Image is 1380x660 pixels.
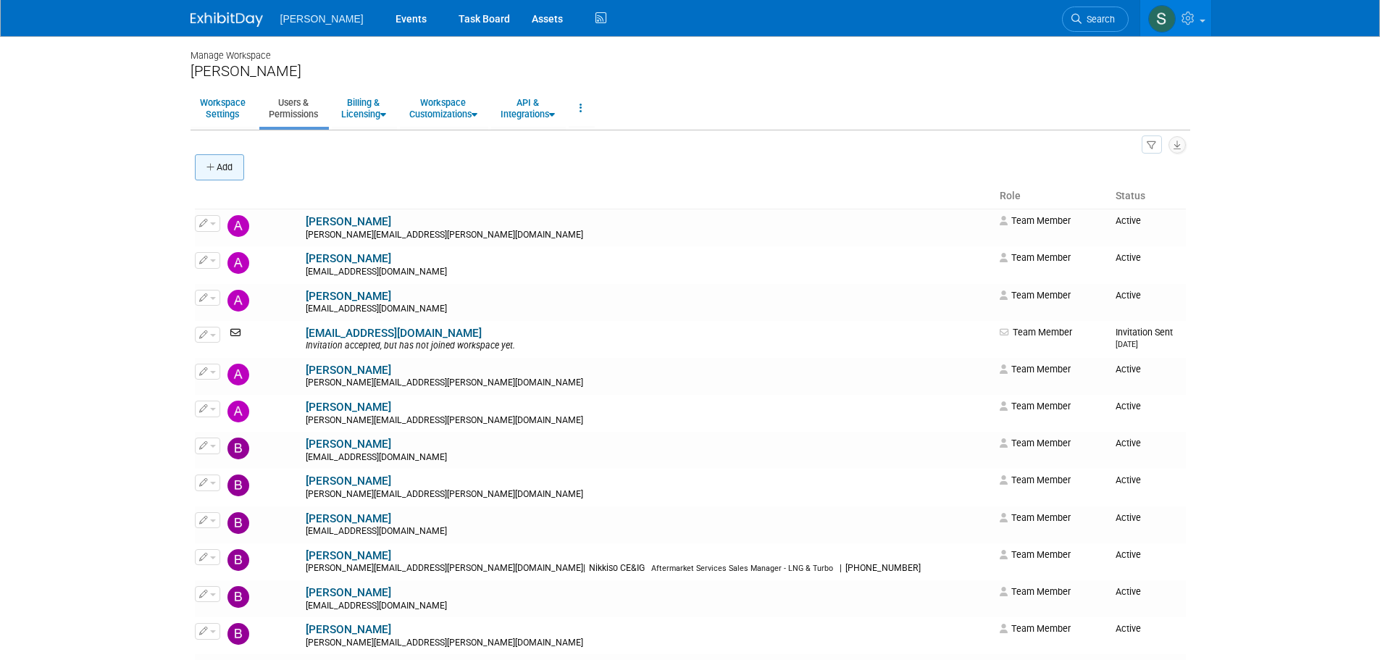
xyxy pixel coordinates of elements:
div: Invitation accepted, but has not joined workspace yet. [306,341,990,352]
div: [PERSON_NAME][EMAIL_ADDRESS][PERSON_NAME][DOMAIN_NAME] [306,563,990,575]
span: Search [1082,14,1115,25]
span: Team Member [1000,549,1071,560]
span: Team Member [1000,586,1071,597]
span: [PERSON_NAME] [280,13,364,25]
span: Team Member [1000,327,1072,338]
img: Aaron Meyer [227,215,249,237]
div: [PERSON_NAME][EMAIL_ADDRESS][PERSON_NAME][DOMAIN_NAME] [306,638,990,649]
a: [PERSON_NAME] [306,290,391,303]
span: Active [1116,438,1141,448]
a: API &Integrations [491,91,564,126]
span: Team Member [1000,401,1071,412]
a: [PERSON_NAME] [306,512,391,525]
img: Abass Moshrefnoory [227,252,249,274]
a: [PERSON_NAME] [306,215,391,228]
small: [DATE] [1116,340,1138,349]
div: [PERSON_NAME][EMAIL_ADDRESS][PERSON_NAME][DOMAIN_NAME] [306,489,990,501]
img: ExhibitDay [191,12,263,27]
div: [EMAIL_ADDRESS][DOMAIN_NAME] [306,267,990,278]
a: WorkspaceSettings [191,91,255,126]
a: Search [1062,7,1129,32]
span: Team Member [1000,623,1071,634]
span: Active [1116,512,1141,523]
div: [PERSON_NAME] [191,62,1190,80]
span: Active [1116,623,1141,634]
div: [EMAIL_ADDRESS][DOMAIN_NAME] [306,452,990,464]
a: Billing &Licensing [332,91,396,126]
img: Bart Hamada [227,438,249,459]
span: Active [1116,401,1141,412]
span: Active [1116,364,1141,375]
a: [PERSON_NAME] [306,475,391,488]
span: Team Member [1000,252,1071,263]
span: Team Member [1000,290,1071,301]
img: Brian McGinley [227,623,249,645]
th: Status [1110,184,1186,209]
img: Amy Bigelow [227,290,249,312]
div: [PERSON_NAME][EMAIL_ADDRESS][PERSON_NAME][DOMAIN_NAME] [306,230,990,241]
a: [EMAIL_ADDRESS][DOMAIN_NAME] [306,327,482,340]
span: Nikkiso CE&IG [585,563,649,573]
a: [PERSON_NAME] [306,438,391,451]
img: Anna Mizell [227,364,249,385]
button: Add [195,154,244,180]
a: [PERSON_NAME] [306,623,391,636]
div: Manage Workspace [191,36,1190,62]
span: Team Member [1000,475,1071,485]
span: Active [1116,252,1141,263]
div: [EMAIL_ADDRESS][DOMAIN_NAME] [306,304,990,315]
span: Active [1116,586,1141,597]
span: Team Member [1000,215,1071,226]
span: Active [1116,215,1141,226]
span: Aftermarket Services Sales Manager - LNG & Turbo [651,564,833,573]
a: [PERSON_NAME] [306,252,391,265]
a: [PERSON_NAME] [306,549,391,562]
span: | [583,563,585,573]
span: Team Member [1000,364,1071,375]
span: Invitation Sent [1116,327,1173,349]
span: [PHONE_NUMBER] [842,563,925,573]
a: [PERSON_NAME] [306,364,391,377]
img: Behrooz Ershaghi [227,475,249,496]
div: [PERSON_NAME][EMAIL_ADDRESS][PERSON_NAME][DOMAIN_NAME] [306,415,990,427]
img: Brad Gholson [227,549,249,571]
a: WorkspaceCustomizations [400,91,487,126]
div: [EMAIL_ADDRESS][DOMAIN_NAME] [306,601,990,612]
img: Anthony O'Hehir [227,401,249,422]
a: [PERSON_NAME] [306,401,391,414]
span: Active [1116,475,1141,485]
a: Users &Permissions [259,91,327,126]
span: Team Member [1000,438,1071,448]
span: Team Member [1000,512,1071,523]
img: Brian Jones [227,586,249,608]
span: Active [1116,290,1141,301]
span: | [840,563,842,573]
div: [PERSON_NAME][EMAIL_ADDRESS][PERSON_NAME][DOMAIN_NAME] [306,377,990,389]
span: Active [1116,549,1141,560]
th: Role [994,184,1110,209]
img: Skye Tuinei [1148,5,1176,33]
div: [EMAIL_ADDRESS][DOMAIN_NAME] [306,526,990,538]
img: Bill Brigham [227,512,249,534]
a: [PERSON_NAME] [306,586,391,599]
